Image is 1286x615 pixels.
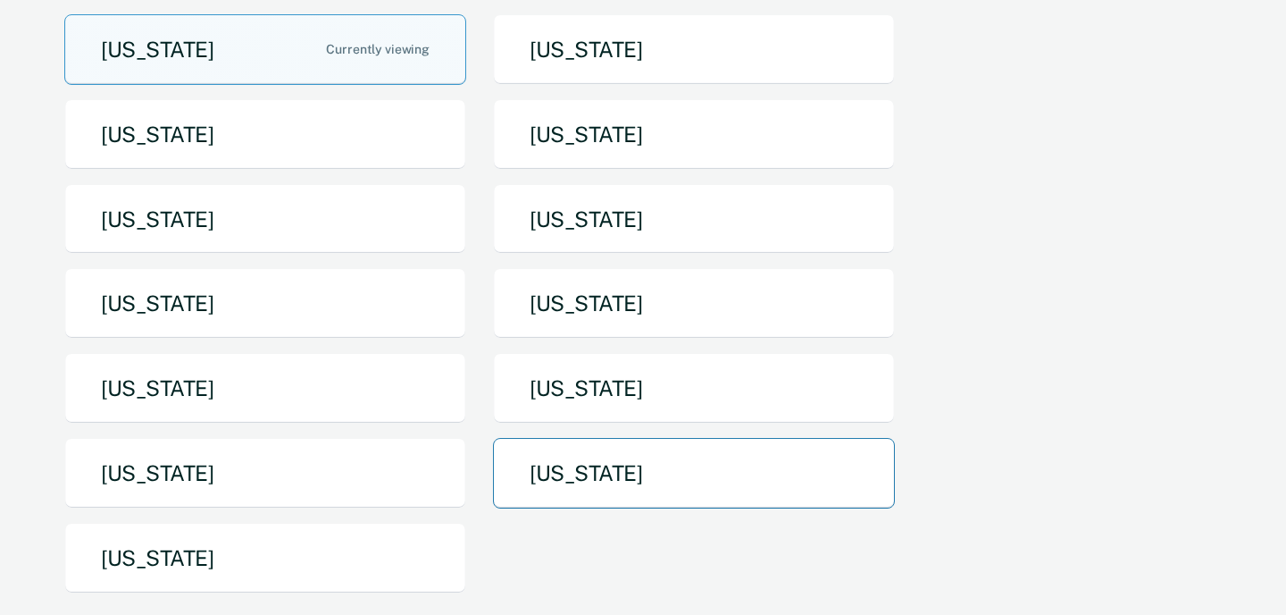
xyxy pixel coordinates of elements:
button: [US_STATE] [493,184,895,255]
button: [US_STATE] [64,353,466,424]
button: [US_STATE] [64,438,466,509]
button: [US_STATE] [493,438,895,509]
button: [US_STATE] [493,268,895,339]
button: [US_STATE] [493,14,895,85]
button: [US_STATE] [493,353,895,424]
button: [US_STATE] [493,99,895,170]
button: [US_STATE] [64,14,466,85]
button: [US_STATE] [64,268,466,339]
button: [US_STATE] [64,523,466,594]
button: [US_STATE] [64,184,466,255]
button: [US_STATE] [64,99,466,170]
